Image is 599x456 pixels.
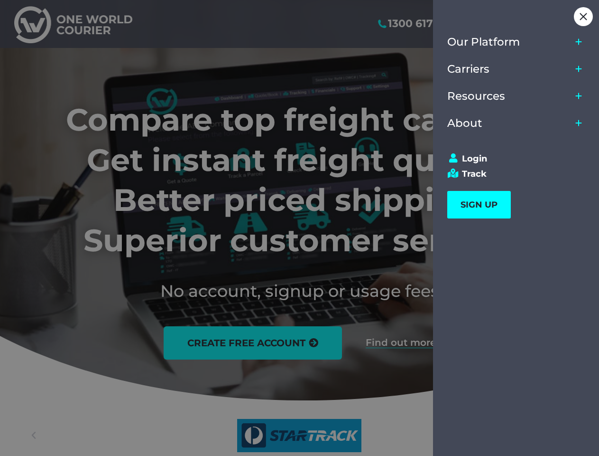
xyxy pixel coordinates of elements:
[447,169,576,179] a: Track
[447,117,482,130] span: About
[447,90,505,103] span: Resources
[447,110,571,137] a: About
[447,83,571,110] a: Resources
[447,63,489,76] span: Carriers
[461,199,498,210] span: SIGN UP
[447,36,520,48] span: Our Platform
[447,153,576,164] a: Login
[447,56,571,83] a: Carriers
[447,191,511,218] a: SIGN UP
[447,28,571,56] a: Our Platform
[574,7,593,26] div: Close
